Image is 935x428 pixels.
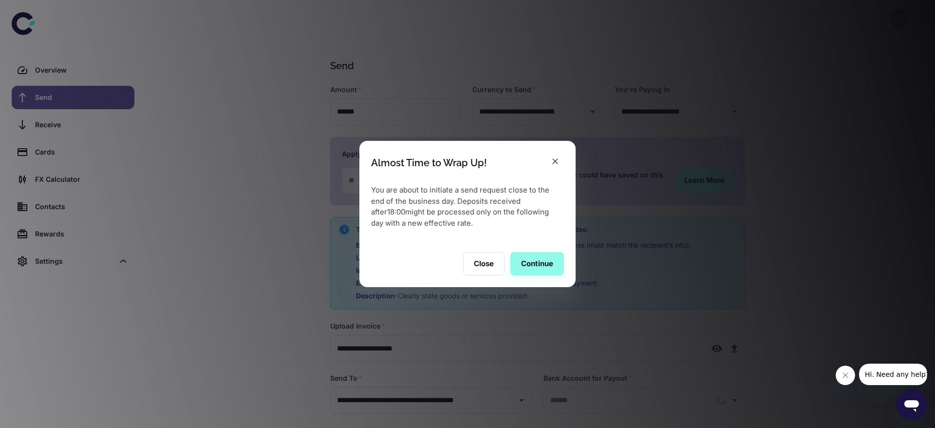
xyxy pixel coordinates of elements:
[510,252,564,275] button: Continue
[836,366,855,385] iframe: Close message
[371,185,564,229] p: You are about to initiate a send request close to the end of the business day. Deposits received ...
[859,364,927,385] iframe: Message from company
[896,389,927,420] iframe: Button to launch messaging window
[371,157,487,169] div: Almost Time to Wrap Up!
[6,7,70,15] span: Hi. Need any help?
[463,252,505,275] button: Close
